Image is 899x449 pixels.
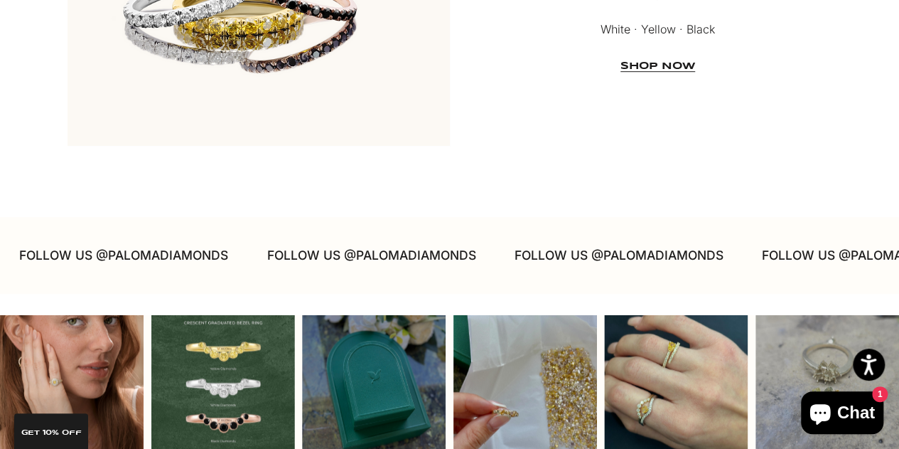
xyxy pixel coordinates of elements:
[620,61,695,72] a: SHOP NOW
[797,391,888,438] inbox-online-store-chat: Shopify online store chat
[14,413,88,449] div: GET 10% Off
[518,19,798,40] p: White · Yellow · Black
[16,245,225,266] p: FOLLOW US @PALOMADIAMONDS
[264,245,473,266] p: FOLLOW US @PALOMADIAMONDS
[21,429,82,436] span: GET 10% Off
[511,245,720,266] p: FOLLOW US @PALOMADIAMONDS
